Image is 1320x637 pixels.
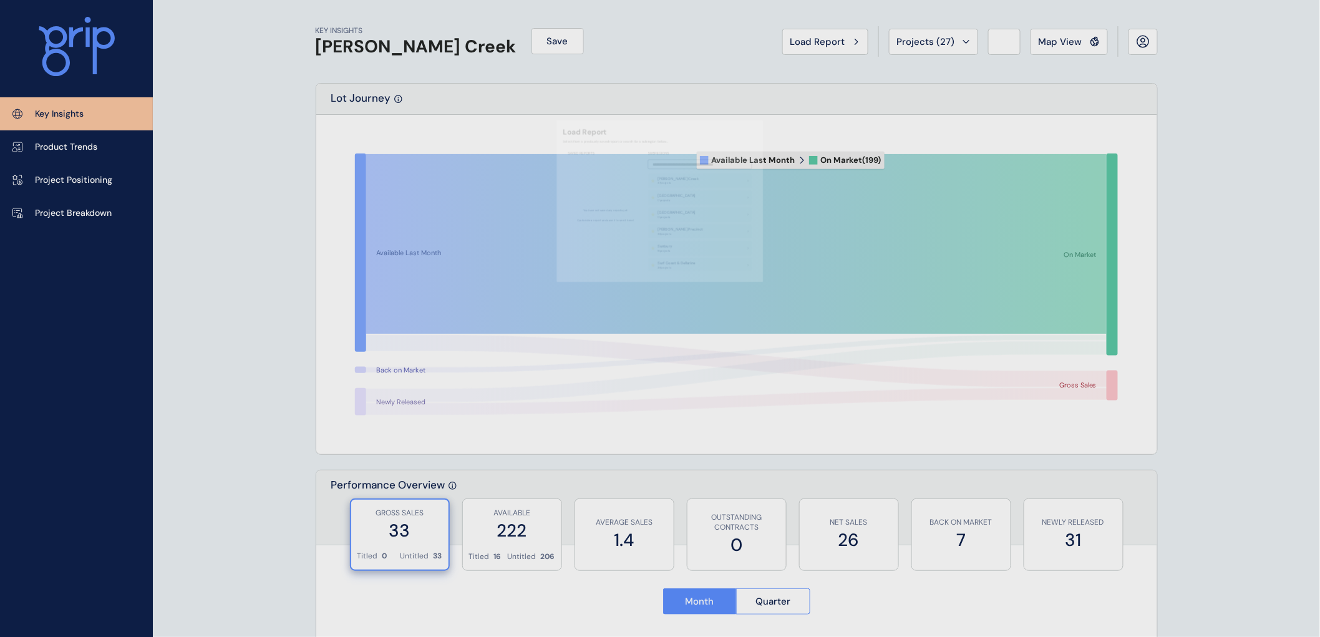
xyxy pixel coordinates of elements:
[1031,29,1108,55] button: Map View
[469,552,490,562] p: Titled
[581,517,667,528] p: AVERAGE SALES
[889,29,978,55] button: Projects (27)
[400,551,429,562] p: Untitled
[1031,528,1117,552] label: 31
[494,552,502,562] p: 16
[469,508,555,518] p: AVAILABLE
[782,29,868,55] button: Load Report
[316,26,517,36] p: KEY INSIGHTS
[316,36,517,57] h1: [PERSON_NAME] Creek
[35,174,112,187] p: Project Positioning
[736,588,810,615] button: Quarter
[806,517,892,528] p: NET SALES
[918,517,1004,528] p: BACK ON MARKET
[531,28,584,54] button: Save
[35,108,84,120] p: Key Insights
[694,533,780,557] label: 0
[508,552,536,562] p: Untitled
[357,518,442,543] label: 33
[790,36,845,48] span: Load Report
[686,595,714,608] span: Month
[469,518,555,543] label: 222
[806,528,892,552] label: 26
[357,551,378,562] p: Titled
[1031,517,1117,528] p: NEWLY RELEASED
[357,508,442,518] p: GROSS SALES
[663,588,737,615] button: Month
[331,478,445,545] p: Performance Overview
[541,552,555,562] p: 206
[35,141,97,153] p: Product Trends
[434,551,442,562] p: 33
[331,91,391,114] p: Lot Journey
[897,36,955,48] span: Projects ( 27 )
[581,528,667,552] label: 1.4
[35,207,112,220] p: Project Breakdown
[382,551,387,562] p: 0
[755,595,790,608] span: Quarter
[918,528,1004,552] label: 7
[547,35,568,47] span: Save
[694,512,780,533] p: OUTSTANDING CONTRACTS
[1039,36,1082,48] span: Map View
